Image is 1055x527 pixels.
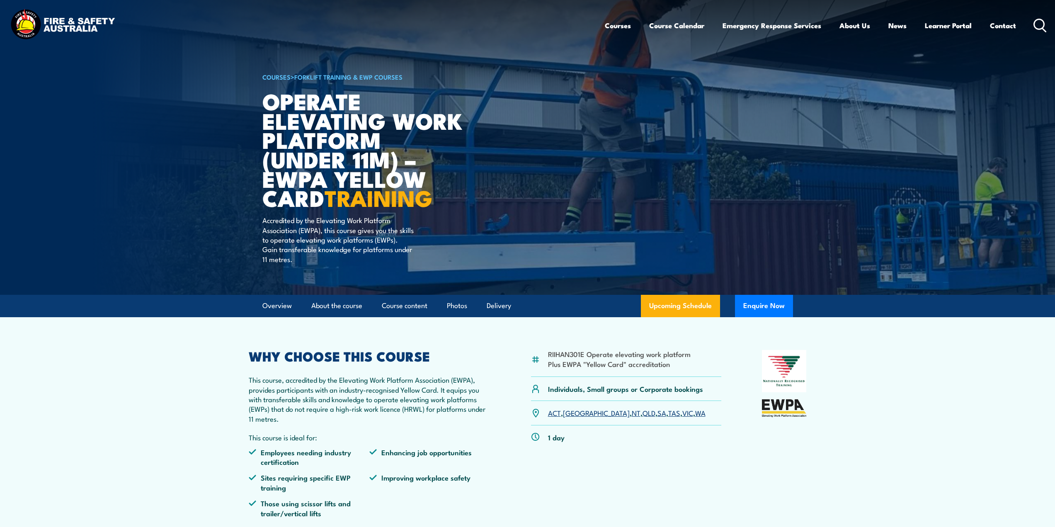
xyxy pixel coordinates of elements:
a: About the course [311,295,362,317]
li: Those using scissor lifts and trailer/vertical lifts [249,498,370,518]
li: Plus EWPA "Yellow Card" accreditation [548,359,691,369]
a: Courses [605,15,631,36]
a: Overview [262,295,292,317]
img: EWPA [762,399,807,417]
li: Sites requiring specific EWP training [249,473,370,492]
a: News [888,15,907,36]
a: VIC [682,408,693,418]
li: Employees needing industry certification [249,447,370,467]
a: QLD [643,408,655,418]
a: Emergency Response Services [723,15,821,36]
p: , , , , , , , [548,408,706,418]
a: Delivery [487,295,511,317]
img: Nationally Recognised Training logo. [762,350,807,392]
h2: WHY CHOOSE THIS COURSE [249,350,491,362]
a: COURSES [262,72,291,81]
li: Improving workplace safety [369,473,490,492]
a: Course Calendar [649,15,704,36]
li: RIIHAN301E Operate elevating work platform [548,349,691,359]
p: Accredited by the Elevating Work Platform Association (EWPA), this course gives you the skills to... [262,215,414,264]
a: Upcoming Schedule [641,295,720,317]
a: About Us [839,15,870,36]
a: SA [657,408,666,418]
a: Photos [447,295,467,317]
li: Enhancing job opportunities [369,447,490,467]
p: This course is ideal for: [249,432,491,442]
p: Individuals, Small groups or Corporate bookings [548,384,703,393]
h6: > [262,72,467,82]
a: [GEOGRAPHIC_DATA] [563,408,630,418]
a: WA [695,408,706,418]
a: Course content [382,295,427,317]
a: Forklift Training & EWP Courses [294,72,403,81]
p: 1 day [548,432,565,442]
p: This course, accredited by the Elevating Work Platform Association (EWPA), provides participants ... [249,375,491,423]
h1: Operate Elevating Work Platform (under 11m) – EWPA Yellow Card [262,91,467,207]
strong: TRAINING [325,180,432,214]
a: Learner Portal [925,15,972,36]
button: Enquire Now [735,295,793,317]
a: NT [632,408,640,418]
a: TAS [668,408,680,418]
a: ACT [548,408,561,418]
a: Contact [990,15,1016,36]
